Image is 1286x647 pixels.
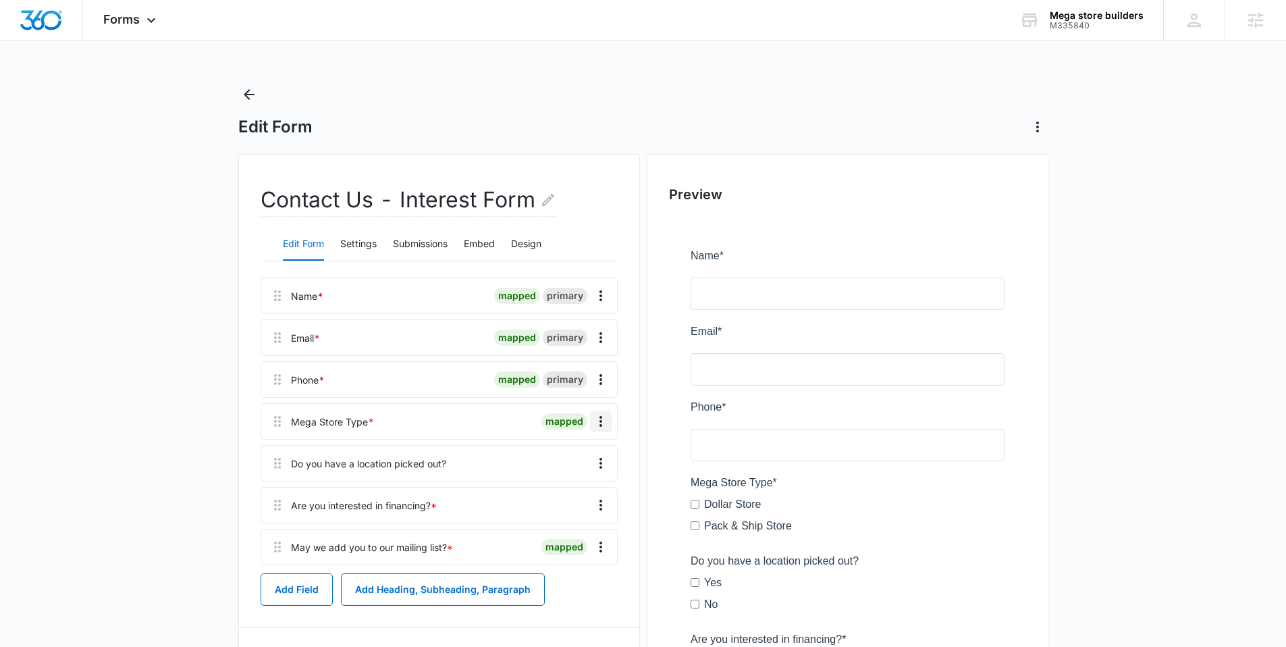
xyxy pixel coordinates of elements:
button: Overflow Menu [590,327,612,348]
button: Actions [1027,116,1048,138]
img: tab_domain_overview_orange.svg [36,78,47,89]
label: No [14,427,27,443]
iframe: reCAPTCHA [267,528,439,569]
button: Edit Form Name [540,184,556,216]
h1: Edit Form [238,117,313,137]
label: No [14,348,27,365]
div: primary [543,371,587,388]
label: Yes [14,327,31,343]
h2: Preview [669,184,1026,205]
div: mapped [541,539,587,555]
div: Keywords by Traffic [149,80,227,88]
div: mapped [541,413,587,430]
img: tab_keywords_by_traffic_grey.svg [134,78,145,89]
button: Edit Form [283,228,324,261]
label: Dollar Store [14,249,70,265]
div: mapped [494,330,540,346]
div: Are you interested in financing? [291,498,437,513]
span: Forms [103,12,140,26]
div: account id [1050,21,1144,30]
button: Overflow Menu [590,452,612,474]
label: Pack & Ship Store [14,270,101,286]
button: Embed [464,228,495,261]
div: primary [543,330,587,346]
button: Overflow Menu [590,369,612,390]
button: Add Heading, Subheading, Paragraph [341,573,545,606]
button: Overflow Menu [590,536,612,558]
div: Email [291,331,320,345]
span: Submit [9,542,43,554]
div: Domain: [DOMAIN_NAME] [35,35,149,46]
div: primary [543,288,587,304]
div: Domain Overview [51,80,121,88]
div: mapped [494,288,540,304]
button: Overflow Menu [590,285,612,307]
button: Overflow Menu [590,411,612,432]
img: website_grey.svg [22,35,32,46]
button: Submissions [393,228,448,261]
button: Settings [340,228,377,261]
div: Mega Store Type [291,415,374,429]
div: Do you have a location picked out? [291,457,446,471]
div: mapped [494,371,540,388]
label: Yes [14,405,31,421]
button: Overflow Menu [590,494,612,516]
button: Add Field [261,573,333,606]
div: Name [291,289,323,303]
div: May we add you to our mailing list? [291,540,453,554]
button: Back [238,84,260,105]
h2: Contact Us - Interest Form [261,184,556,217]
button: Design [511,228,541,261]
div: account name [1050,10,1144,21]
div: Phone [291,373,325,387]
